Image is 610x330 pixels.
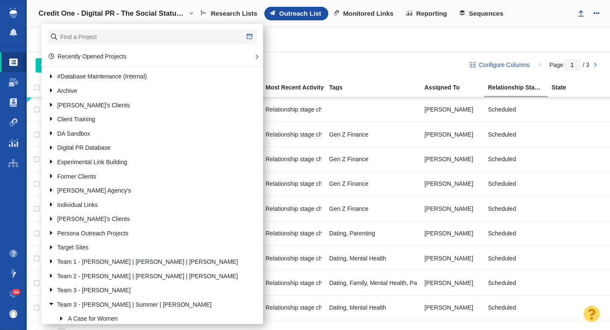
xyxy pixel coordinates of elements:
div: Websites [36,30,103,49]
a: [PERSON_NAME] Agency's [46,185,245,198]
span: Dating, Mental Health [329,254,386,262]
span: Scheduled [488,155,516,163]
span: Page / 3 [549,62,589,68]
div: [PERSON_NAME] [424,299,480,317]
span: Relationship stage changed to: Scheduled [266,180,377,187]
a: Recently Opened Projects [49,53,127,60]
button: Add People [36,58,91,73]
input: Find a Project [47,30,257,45]
a: Team 3 - [PERSON_NAME] [46,284,245,297]
span: Gen Z Finance [329,205,369,213]
td: Scheduled [484,147,548,171]
a: Experimental Link Building [46,156,245,169]
a: Sequences [454,7,510,20]
td: Scheduled [484,122,548,146]
span: Scheduled [488,254,516,262]
div: [PERSON_NAME] [424,150,480,168]
div: [PERSON_NAME] [424,249,480,267]
span: Relationship stage changed to: Scheduled [266,229,377,237]
td: Scheduled [484,246,548,270]
a: Assigned To [424,84,487,92]
span: Configure Columns [479,61,530,70]
span: Gen Z Finance [329,180,369,187]
span: Dating, Family, Mental Health, Parenting [329,279,435,287]
a: Digital PR Database [46,142,245,155]
span: Sequences [469,10,503,17]
img: 8a21b1a12a7554901d364e890baed237 [9,310,18,318]
a: Reporting [401,7,454,20]
div: Relationship Stage [488,84,551,90]
span: Gen Z Finance [329,155,369,163]
span: Outreach List [279,10,321,17]
div: [PERSON_NAME] [424,125,480,143]
div: Assigned To [424,84,487,90]
span: Relationship stage changed to: Scheduled [266,279,377,287]
div: [PERSON_NAME] [424,224,480,243]
span: Scheduled [488,180,516,187]
a: [PERSON_NAME]'s Clients [46,99,245,112]
div: [PERSON_NAME] [424,274,480,292]
a: Research Lists [195,7,264,20]
span: 24 [12,289,21,295]
a: Team 3 - [PERSON_NAME] | Summer | [PERSON_NAME] [46,298,245,311]
span: Dating, Parenting [329,229,375,237]
td: Scheduled [484,196,548,221]
span: Scheduled [488,229,516,237]
button: Configure Columns [465,58,535,73]
span: Scheduled [488,106,516,113]
span: Monitored Links [343,10,394,17]
img: buzzstream_logo_iconsimple.png [9,8,17,18]
span: Relationship stage changed to: Scheduled [266,155,377,163]
td: Scheduled [484,271,548,295]
a: Client Training [46,113,245,126]
span: Relationship stage changed to: Scheduled [266,205,377,213]
div: [PERSON_NAME] [424,175,480,193]
div: [PERSON_NAME] [424,101,480,119]
span: Relationship stage changed to: Scheduled [266,131,377,138]
a: #Database Maintenance (Internal) [46,70,245,84]
span: Scheduled [488,279,516,287]
span: Research Lists [211,10,258,17]
a: Outreach List [264,7,328,20]
span: Relationship stage changed to: Scheduled [266,106,377,113]
a: Persona Outreach Projects [46,227,245,240]
a: Archive [46,84,245,98]
td: Scheduled [484,171,548,196]
span: Scheduled [488,131,516,138]
a: Team 2 - [PERSON_NAME] | [PERSON_NAME] | [PERSON_NAME] [46,270,245,283]
div: Tags [329,84,424,90]
a: Target Sites [46,241,245,254]
td: Scheduled [484,295,548,320]
td: Scheduled [484,98,548,122]
a: A Case for Women [57,313,246,326]
span: Reporting [416,10,447,17]
a: Individual Links [46,199,245,212]
span: Scheduled [488,205,516,213]
span: Relationship stage changed to: Scheduled [266,254,377,262]
a: DA Sandbox [46,127,245,140]
h4: Credit One - Digital PR - The Social Status of Credit [39,9,187,18]
div: [PERSON_NAME] [424,199,480,218]
span: Dating, Mental Health [329,304,386,311]
a: Team 1 - [PERSON_NAME] | [PERSON_NAME] | [PERSON_NAME] [46,255,245,268]
a: Former Clients [46,170,245,183]
span: Gen Z Finance [329,131,369,138]
div: Most Recent Activity [266,84,328,90]
span: Relationship stage changed to: Scheduled [266,304,377,311]
a: [PERSON_NAME]'s Clients [46,213,245,226]
a: Monitored Links [328,7,401,20]
td: Scheduled [484,221,548,246]
a: Relationship Stage [488,84,551,92]
a: Tags [329,84,424,92]
span: Scheduled [488,304,516,311]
